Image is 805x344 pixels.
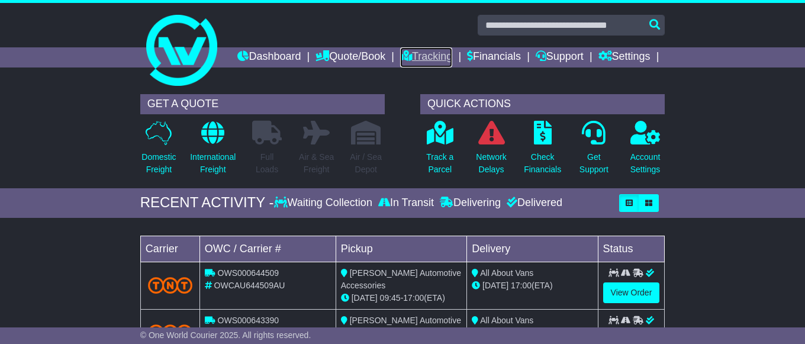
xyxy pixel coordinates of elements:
[630,151,661,176] p: Account Settings
[536,47,584,67] a: Support
[190,151,236,176] p: International Freight
[218,316,279,325] span: OWS000643390
[315,47,385,67] a: Quote/Book
[480,316,533,325] span: All About Vans
[299,151,334,176] p: Air & Sea Freight
[482,281,508,290] span: [DATE]
[274,197,375,210] div: Waiting Collection
[148,324,192,340] img: TNT_Domestic.png
[598,47,651,67] a: Settings
[467,47,521,67] a: Financials
[199,236,336,262] td: OWC / Carrier #
[252,151,282,176] p: Full Loads
[140,330,311,340] span: © One World Courier 2025. All rights reserved.
[475,120,507,182] a: NetworkDelays
[380,293,401,303] span: 09:45
[426,120,454,182] a: Track aParcel
[375,197,437,210] div: In Transit
[437,197,504,210] div: Delivering
[341,316,461,337] span: [PERSON_NAME] Automotive Accessories
[214,281,285,290] span: OWCAU644509AU
[472,279,593,292] div: (ETA)
[352,293,378,303] span: [DATE]
[336,236,466,262] td: Pickup
[476,151,506,176] p: Network Delays
[189,120,236,182] a: InternationalFreight
[426,151,453,176] p: Track a Parcel
[598,236,665,262] td: Status
[579,120,609,182] a: GetSupport
[140,236,199,262] td: Carrier
[523,120,562,182] a: CheckFinancials
[218,268,279,278] span: OWS000644509
[141,120,176,182] a: DomesticFreight
[511,281,532,290] span: 17:00
[579,151,608,176] p: Get Support
[140,194,274,211] div: RECENT ACTIVITY -
[504,197,562,210] div: Delivered
[603,282,660,303] a: View Order
[524,151,561,176] p: Check Financials
[237,47,301,67] a: Dashboard
[341,292,462,304] div: - (ETA)
[140,94,385,114] div: GET A QUOTE
[472,327,593,339] div: (ETA)
[403,293,424,303] span: 17:00
[141,151,176,176] p: Domestic Freight
[148,277,192,293] img: TNT_Domestic.png
[630,120,661,182] a: AccountSettings
[420,94,665,114] div: QUICK ACTIONS
[400,47,452,67] a: Tracking
[350,151,382,176] p: Air / Sea Depot
[467,236,598,262] td: Delivery
[341,268,461,290] span: [PERSON_NAME] Automotive Accessories
[480,268,533,278] span: All About Vans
